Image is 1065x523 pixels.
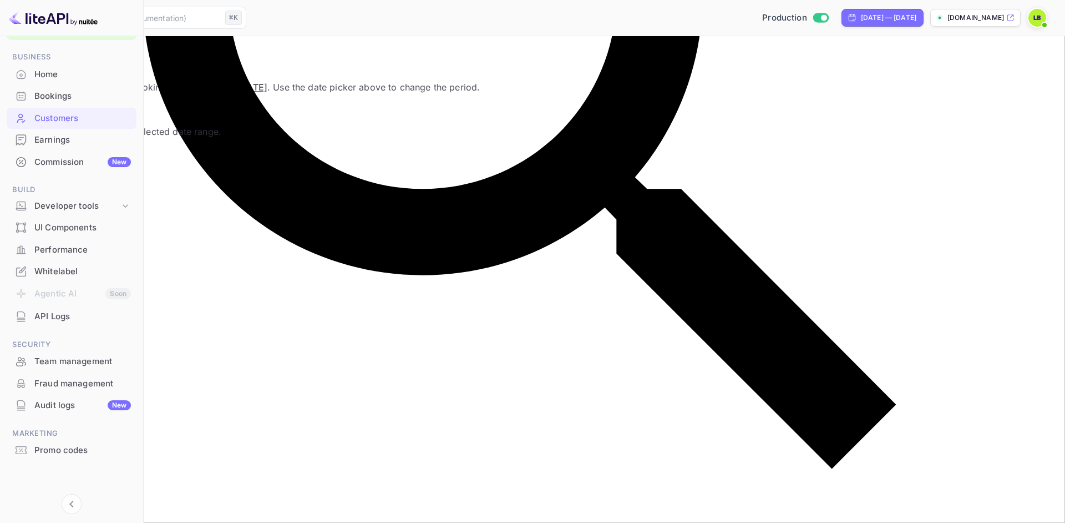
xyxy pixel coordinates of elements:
a: Earnings [7,129,136,150]
div: UI Components [34,222,131,234]
div: Bookings [7,86,136,107]
div: Audit logs [34,399,131,412]
div: Developer tools [34,200,120,213]
a: Team management [7,351,136,371]
a: Whitelabel [7,261,136,281]
div: Promo codes [7,440,136,461]
div: API Logs [34,310,131,323]
div: Bookings [34,90,131,103]
div: Whitelabel [34,265,131,278]
p: [DOMAIN_NAME] [947,13,1004,23]
div: Promo codes [34,444,131,457]
a: Home [7,64,136,84]
div: Fraud management [7,373,136,395]
div: UI Components [7,217,136,239]
a: Customers [7,108,136,128]
div: Home [34,68,131,81]
div: ⌘K [225,11,242,25]
span: Marketing [7,428,136,440]
a: Bookings [7,86,136,106]
div: Earnings [34,134,131,147]
span: Security [7,339,136,351]
div: Customers [34,112,131,125]
span: Production [762,12,807,24]
div: CommissionNew [7,152,136,173]
div: [DATE] — [DATE] [861,13,916,23]
span: Business [7,51,136,63]
div: Developer tools [7,197,136,216]
div: Team management [7,351,136,373]
div: Fraud management [34,378,131,390]
a: UI Components [7,217,136,238]
a: Promo codes [7,440,136,460]
a: Audit logsNew [7,395,136,415]
a: Fraud management [7,373,136,394]
span: Build [7,184,136,196]
a: API Logs [7,306,136,326]
div: New [108,400,131,410]
div: New [108,157,131,167]
div: Switch to Sandbox mode [758,12,833,24]
div: Home [7,64,136,86]
div: API Logs [7,306,136,328]
div: Customers [7,108,136,129]
div: Earnings [7,129,136,151]
div: Team management [34,355,131,368]
div: Audit logsNew [7,395,136,416]
div: Performance [34,244,131,257]
a: Performance [7,239,136,260]
div: Commission [34,156,131,169]
div: Performance [7,239,136,261]
a: CommissionNew [7,152,136,172]
button: Collapse navigation [62,494,82,514]
img: Lipi Begum [1028,9,1046,27]
img: LiteAPI logo [9,9,98,27]
div: Whitelabel [7,261,136,283]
